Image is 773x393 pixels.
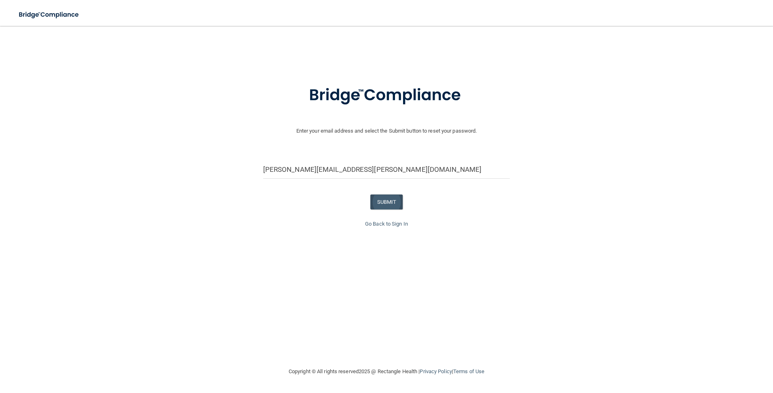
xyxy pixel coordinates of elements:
img: bridge_compliance_login_screen.278c3ca4.svg [12,6,87,23]
iframe: Drift Widget Chat Controller [633,336,763,368]
a: Go Back to Sign In [365,221,408,227]
button: SUBMIT [370,194,403,209]
a: Privacy Policy [420,368,452,374]
input: Email [263,161,510,179]
img: bridge_compliance_login_screen.278c3ca4.svg [292,74,481,116]
div: Copyright © All rights reserved 2025 @ Rectangle Health | | [239,359,534,385]
a: Terms of Use [453,368,484,374]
